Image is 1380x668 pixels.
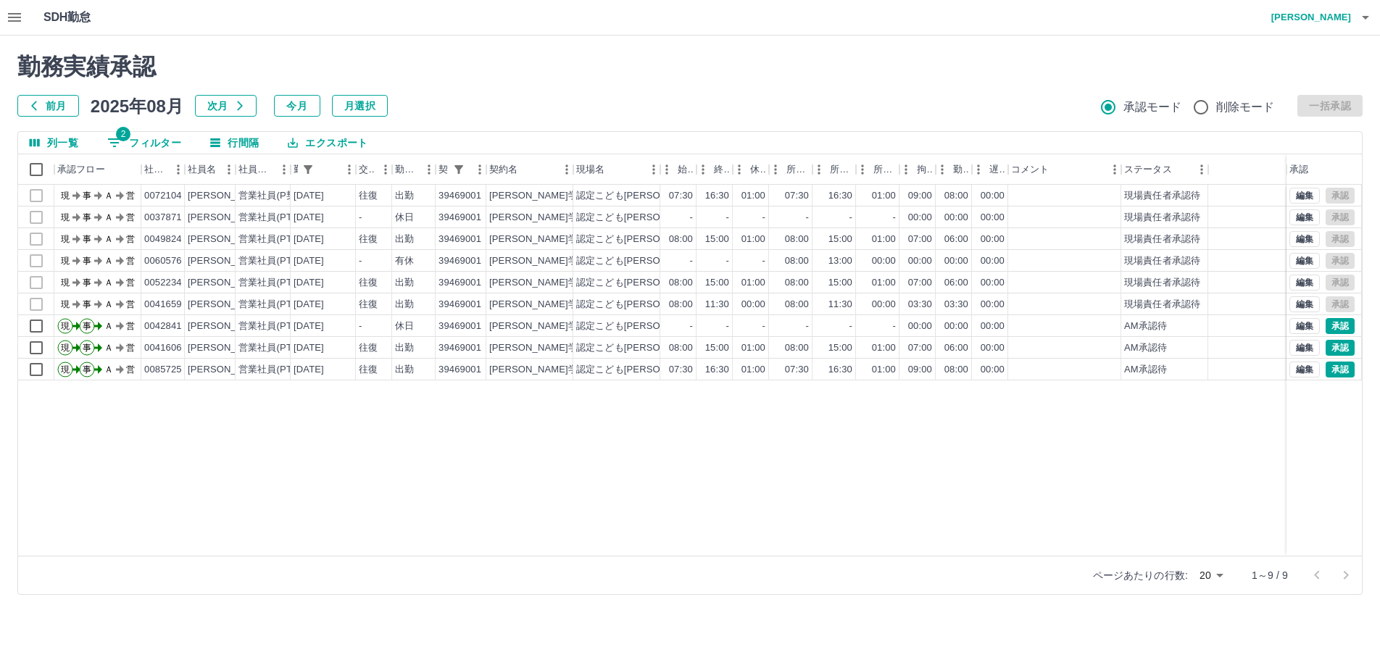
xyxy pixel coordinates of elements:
[188,341,267,355] div: [PERSON_NAME]
[449,159,469,180] button: フィルター表示
[908,363,932,377] div: 09:00
[489,276,587,290] div: [PERSON_NAME]学園
[83,256,91,266] text: 事
[1194,565,1229,586] div: 20
[1289,188,1320,204] button: 編集
[188,233,267,246] div: [PERSON_NAME]
[908,298,932,312] div: 03:30
[908,341,932,355] div: 07:00
[104,234,113,244] text: Ａ
[489,298,587,312] div: [PERSON_NAME]学園
[762,254,765,268] div: -
[828,276,852,290] div: 15:00
[643,159,665,180] button: メニュー
[318,159,338,180] button: ソート
[944,276,968,290] div: 06:00
[144,276,182,290] div: 0052234
[185,154,236,185] div: 社員名
[1289,275,1320,291] button: 編集
[438,276,481,290] div: 39469001
[899,154,936,185] div: 拘束
[61,256,70,266] text: 現
[705,298,729,312] div: 11:30
[188,154,216,185] div: 社員名
[218,159,240,180] button: メニュー
[785,341,809,355] div: 08:00
[195,95,257,117] button: 次月
[705,341,729,355] div: 15:00
[104,256,113,266] text: Ａ
[1008,154,1121,185] div: コメント
[576,363,750,377] div: 認定こども[PERSON_NAME]第２幼稚園
[741,189,765,203] div: 01:00
[705,189,729,203] div: 16:30
[359,276,378,290] div: 往復
[126,256,135,266] text: 営
[576,154,604,185] div: 現場名
[104,299,113,309] text: Ａ
[61,277,70,288] text: 現
[705,276,729,290] div: 15:00
[83,343,91,353] text: 事
[489,363,587,377] div: [PERSON_NAME]学園
[1124,320,1167,333] div: AM承認待
[908,211,932,225] div: 00:00
[893,211,896,225] div: -
[238,276,315,290] div: 営業社員(PT契約)
[908,276,932,290] div: 07:00
[418,159,440,180] button: メニュー
[908,189,932,203] div: 09:00
[144,211,182,225] div: 0037871
[981,363,1005,377] div: 00:00
[238,189,309,203] div: 営業社員(P契約)
[395,233,414,246] div: 出勤
[61,212,70,222] text: 現
[395,211,414,225] div: 休日
[91,95,183,117] h5: 2025年08月
[690,254,693,268] div: -
[126,299,135,309] text: 営
[669,189,693,203] div: 07:30
[83,234,91,244] text: 事
[1124,341,1167,355] div: AM承認待
[438,254,481,268] div: 39469001
[944,363,968,377] div: 08:00
[944,254,968,268] div: 00:00
[576,341,750,355] div: 認定こども[PERSON_NAME]第２幼稚園
[294,276,324,290] div: [DATE]
[104,343,113,353] text: Ａ
[733,154,769,185] div: 休憩
[806,211,809,225] div: -
[741,276,765,290] div: 01:00
[944,211,968,225] div: 00:00
[238,254,315,268] div: 営業社員(PT契約)
[981,233,1005,246] div: 00:00
[1289,340,1320,356] button: 編集
[294,233,324,246] div: [DATE]
[83,212,91,222] text: 事
[126,277,135,288] text: 営
[489,189,587,203] div: [PERSON_NAME]学園
[1191,159,1213,180] button: メニュー
[828,233,852,246] div: 15:00
[830,154,853,185] div: 所定終業
[144,154,167,185] div: 社員番号
[690,320,693,333] div: -
[872,341,896,355] div: 01:00
[489,233,587,246] div: [PERSON_NAME]学園
[83,299,91,309] text: 事
[872,276,896,290] div: 01:00
[944,189,968,203] div: 08:00
[1124,189,1200,203] div: 現場責任者承認待
[83,321,91,331] text: 事
[489,341,587,355] div: [PERSON_NAME]学園
[359,363,378,377] div: 往復
[576,276,750,290] div: 認定こども[PERSON_NAME]第２幼稚園
[908,233,932,246] div: 07:00
[395,189,414,203] div: 出勤
[126,191,135,201] text: 営
[1326,318,1355,334] button: 承認
[438,211,481,225] div: 39469001
[238,233,315,246] div: 営業社員(PT契約)
[144,341,182,355] div: 0041606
